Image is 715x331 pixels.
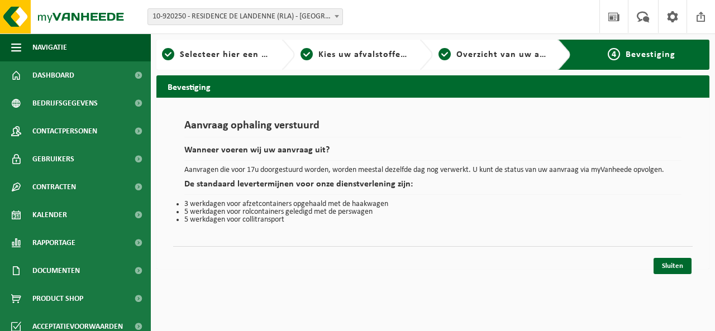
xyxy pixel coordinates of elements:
span: Kalender [32,201,67,229]
span: Bevestiging [626,50,675,59]
p: Aanvragen die voor 17u doorgestuurd worden, worden meestal dezelfde dag nog verwerkt. U kunt de s... [184,166,681,174]
span: Selecteer hier een vestiging [180,50,301,59]
a: 3Overzicht van uw aanvraag [438,48,549,61]
span: 3 [438,48,451,60]
span: 2 [301,48,313,60]
li: 5 werkdagen voor collitransport [184,216,681,224]
span: Gebruikers [32,145,74,173]
span: 10-920250 - RESIDENCE DE LANDENNE (RLA) - LANDENNE [147,8,343,25]
li: 3 werkdagen voor afzetcontainers opgehaald met de haakwagen [184,200,681,208]
a: Sluiten [654,258,692,274]
h2: Bevestiging [156,75,709,97]
h1: Aanvraag ophaling verstuurd [184,120,681,137]
span: Dashboard [32,61,74,89]
span: Navigatie [32,33,67,61]
span: Rapportage [32,229,75,257]
span: Bedrijfsgegevens [32,89,98,117]
li: 5 werkdagen voor rolcontainers geledigd met de perswagen [184,208,681,216]
span: 4 [608,48,620,60]
h2: Wanneer voeren wij uw aanvraag uit? [184,146,681,161]
span: Documenten [32,257,80,285]
h2: De standaard levertermijnen voor onze dienstverlening zijn: [184,180,681,195]
span: 10-920250 - RESIDENCE DE LANDENNE (RLA) - LANDENNE [148,9,342,25]
a: 2Kies uw afvalstoffen en recipiënten [301,48,411,61]
span: 1 [162,48,174,60]
span: Kies uw afvalstoffen en recipiënten [318,50,472,59]
a: 1Selecteer hier een vestiging [162,48,273,61]
span: Contracten [32,173,76,201]
span: Product Shop [32,285,83,313]
span: Contactpersonen [32,117,97,145]
span: Overzicht van uw aanvraag [456,50,574,59]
